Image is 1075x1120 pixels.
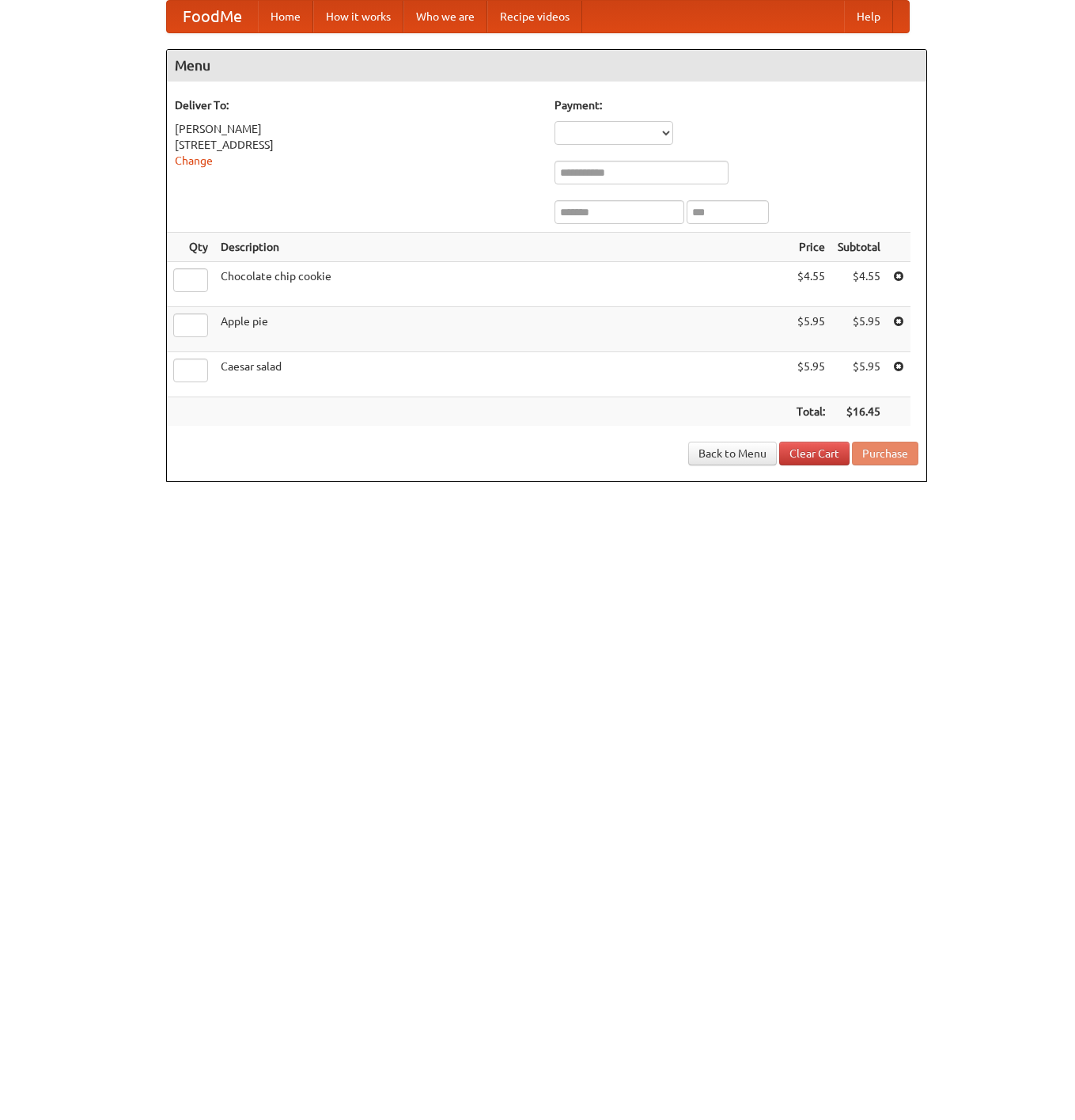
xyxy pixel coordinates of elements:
[831,233,887,262] th: Subtotal
[790,233,831,262] th: Price
[790,352,831,397] td: $5.95
[790,307,831,352] td: $5.95
[167,50,926,82] h4: Menu
[779,442,850,465] a: Clear Cart
[403,1,487,32] a: Who we are
[214,233,790,262] th: Description
[175,121,539,137] div: [PERSON_NAME]
[688,442,777,465] a: Back to Menu
[844,1,893,32] a: Help
[175,97,539,113] h5: Deliver To:
[831,352,887,397] td: $5.95
[214,352,790,397] td: Caesar salad
[852,442,918,465] button: Purchase
[167,233,214,262] th: Qty
[313,1,403,32] a: How it works
[831,397,887,427] th: $16.45
[555,97,918,113] h5: Payment:
[175,154,213,167] a: Change
[167,1,258,32] a: FoodMe
[790,397,831,427] th: Total:
[831,307,887,352] td: $5.95
[175,137,539,153] div: [STREET_ADDRESS]
[790,262,831,307] td: $4.55
[487,1,582,32] a: Recipe videos
[831,262,887,307] td: $4.55
[214,262,790,307] td: Chocolate chip cookie
[258,1,313,32] a: Home
[214,307,790,352] td: Apple pie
